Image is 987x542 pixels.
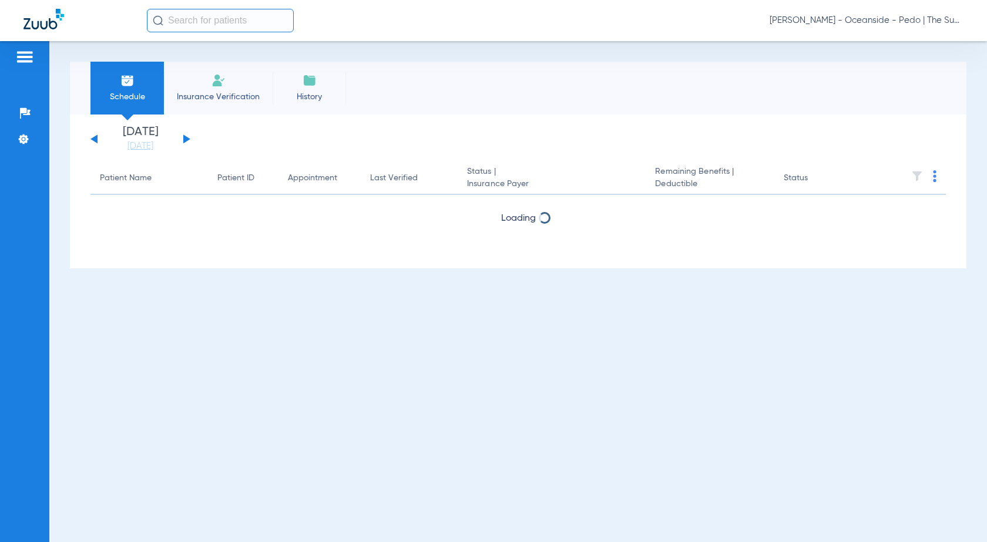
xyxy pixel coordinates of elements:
[23,9,64,29] img: Zuub Logo
[933,170,936,182] img: group-dot-blue.svg
[655,178,764,190] span: Deductible
[120,73,135,87] img: Schedule
[105,126,176,152] li: [DATE]
[211,73,226,87] img: Manual Insurance Verification
[370,172,418,184] div: Last Verified
[99,91,155,103] span: Schedule
[911,170,923,182] img: filter.svg
[217,172,254,184] div: Patient ID
[303,73,317,87] img: History
[501,214,536,223] span: Loading
[217,172,269,184] div: Patient ID
[100,172,199,184] div: Patient Name
[173,91,264,103] span: Insurance Verification
[147,9,294,32] input: Search for patients
[774,162,854,195] th: Status
[467,178,636,190] span: Insurance Payer
[288,172,351,184] div: Appointment
[153,15,163,26] img: Search Icon
[370,172,448,184] div: Last Verified
[100,172,152,184] div: Patient Name
[288,172,337,184] div: Appointment
[281,91,337,103] span: History
[646,162,774,195] th: Remaining Benefits |
[770,15,963,26] span: [PERSON_NAME] - Oceanside - Pedo | The Super Dentists
[105,140,176,152] a: [DATE]
[15,50,34,64] img: hamburger-icon
[458,162,646,195] th: Status |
